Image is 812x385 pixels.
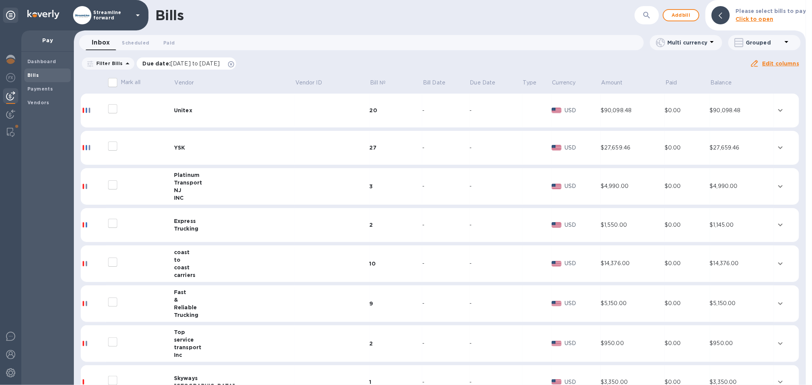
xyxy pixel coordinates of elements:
[370,183,423,190] div: 3
[174,374,295,382] div: Skyways
[295,79,322,87] p: Vendor ID
[736,16,774,22] b: Click to open
[601,107,665,115] div: $90,098.48
[6,73,15,82] img: Foreign exchange
[163,39,175,47] span: Paid
[665,299,710,307] div: $0.00
[710,144,774,152] div: $27,659.46
[422,221,469,229] div: -
[174,271,295,279] div: carriers
[469,221,522,229] div: -
[137,57,236,70] div: Due date:[DATE] to [DATE]
[174,296,295,304] div: &
[370,260,423,267] div: 10
[174,351,295,359] div: Inc
[665,221,710,229] div: $0.00
[552,184,562,189] img: USD
[370,79,386,87] p: Bill №
[174,311,295,319] div: Trucking
[174,304,295,311] div: Reliable
[552,379,562,385] img: USD
[469,299,522,307] div: -
[370,107,423,114] div: 20
[601,339,665,347] div: $950.00
[370,300,423,307] div: 9
[469,259,522,267] div: -
[710,79,742,87] span: Balance
[174,288,295,296] div: Fast
[710,299,774,307] div: $5,150.00
[174,225,295,232] div: Trucking
[565,259,601,267] p: USD
[174,248,295,256] div: coast
[174,179,295,186] div: Transport
[665,182,710,190] div: $0.00
[122,39,149,47] span: Scheduled
[523,79,537,87] p: Type
[174,186,295,194] div: NJ
[174,144,295,151] div: YSK
[174,264,295,271] div: coast
[601,259,665,267] div: $14,376.00
[92,37,110,48] span: Inbox
[601,144,665,152] div: $27,659.46
[174,217,295,225] div: Express
[552,108,562,113] img: USD
[552,341,562,346] img: USD
[552,79,576,87] p: Currency
[3,8,18,23] div: Unpin categories
[665,107,710,115] div: $0.00
[710,221,774,229] div: $1,145.00
[710,339,774,347] div: $950.00
[422,339,469,347] div: -
[143,60,224,67] p: Due date :
[552,222,562,228] img: USD
[775,338,786,349] button: expand row
[601,79,633,87] span: Amount
[565,339,601,347] p: USD
[174,256,295,264] div: to
[552,301,562,306] img: USD
[27,37,68,44] p: Pay
[775,181,786,192] button: expand row
[423,79,445,87] span: Bill Date
[710,107,774,115] div: $90,098.48
[775,142,786,153] button: expand row
[174,107,295,114] div: Unitex
[27,72,39,78] b: Bills
[175,79,194,87] p: Vendor
[422,107,469,115] div: -
[565,182,601,190] p: USD
[370,79,396,87] span: Bill №
[667,39,707,46] p: Multi currency
[775,105,786,116] button: expand row
[174,336,295,344] div: service
[665,79,677,87] p: Paid
[762,60,799,67] u: Edit columns
[295,79,332,87] span: Vendor ID
[469,182,522,190] div: -
[174,194,295,202] div: INC
[27,100,49,105] b: Vendors
[565,107,601,115] p: USD
[565,299,601,307] p: USD
[422,259,469,267] div: -
[665,339,710,347] div: $0.00
[565,144,601,152] p: USD
[775,219,786,231] button: expand row
[27,86,53,92] b: Payments
[565,221,601,229] p: USD
[470,79,495,87] p: Due Date
[174,344,295,351] div: transport
[174,328,295,336] div: Top
[710,182,774,190] div: $4,990.00
[746,39,782,46] p: Grouped
[665,259,710,267] div: $0.00
[601,182,665,190] div: $4,990.00
[663,9,699,21] button: Addbill
[370,340,423,347] div: 2
[370,144,423,151] div: 27
[469,144,522,152] div: -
